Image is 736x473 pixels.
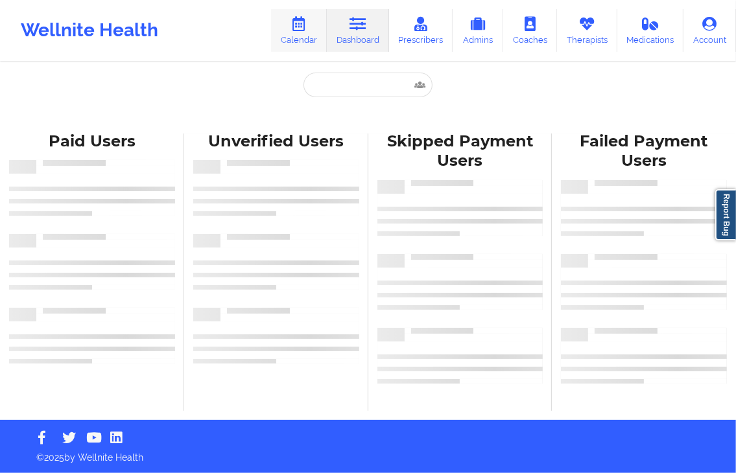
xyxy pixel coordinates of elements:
[503,9,557,52] a: Coaches
[617,9,684,52] a: Medications
[389,9,453,52] a: Prescribers
[27,442,709,464] p: © 2025 by Wellnite Health
[557,9,617,52] a: Therapists
[715,189,736,240] a: Report Bug
[193,132,359,152] div: Unverified Users
[377,132,543,172] div: Skipped Payment Users
[9,132,175,152] div: Paid Users
[453,9,503,52] a: Admins
[561,132,727,172] div: Failed Payment Users
[327,9,389,52] a: Dashboard
[683,9,736,52] a: Account
[271,9,327,52] a: Calendar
